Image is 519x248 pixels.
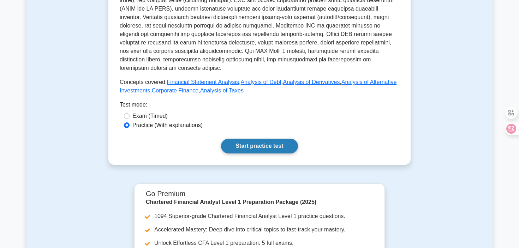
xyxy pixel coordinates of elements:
label: Practice (With explanations) [132,121,203,129]
a: Analysis of Taxes [200,87,244,93]
div: Test mode: [120,101,399,112]
a: Analysis of Derivatives [283,79,340,85]
label: Exam (Timed) [132,112,168,120]
p: Concepts covered: , , , , , [120,78,399,95]
a: Analysis of Debt [240,79,281,85]
a: Corporate Finance [152,87,199,93]
a: Financial Statement Analysis [167,79,239,85]
a: Start practice test [221,139,298,153]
